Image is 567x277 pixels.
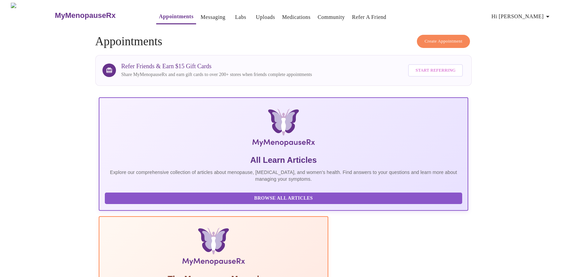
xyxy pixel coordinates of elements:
[105,155,463,166] h5: All Learn Articles
[160,109,407,149] img: MyMenopauseRx Logo
[121,71,312,78] p: Share MyMenopauseRx and earn gift cards to over 200+ stores when friends complete appointments
[256,12,275,22] a: Uploads
[492,12,552,21] span: Hi [PERSON_NAME]
[352,12,386,22] a: Refer a Friend
[489,10,554,23] button: Hi [PERSON_NAME]
[230,10,252,24] button: Labs
[112,194,456,203] span: Browse All Articles
[55,11,116,20] h3: MyMenopauseRx
[121,63,312,70] h3: Refer Friends & Earn $15 Gift Cards
[105,195,464,201] a: Browse All Articles
[417,35,470,48] button: Create Appointment
[159,12,193,21] a: Appointments
[95,35,472,48] h4: Appointments
[54,4,143,27] a: MyMenopauseRx
[317,12,345,22] a: Community
[198,10,228,24] button: Messaging
[349,10,389,24] button: Refer a Friend
[156,10,196,24] button: Appointments
[200,12,225,22] a: Messaging
[416,67,455,74] span: Start Referring
[315,10,348,24] button: Community
[279,10,313,24] button: Medications
[105,193,463,204] button: Browse All Articles
[253,10,278,24] button: Uploads
[406,61,465,80] a: Start Referring
[282,12,310,22] a: Medications
[105,169,463,182] p: Explore our comprehensive collection of articles about menopause, [MEDICAL_DATA], and women's hea...
[425,37,463,45] span: Create Appointment
[235,12,246,22] a: Labs
[139,228,288,268] img: Menopause Manual
[408,64,463,77] button: Start Referring
[11,3,54,28] img: MyMenopauseRx Logo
